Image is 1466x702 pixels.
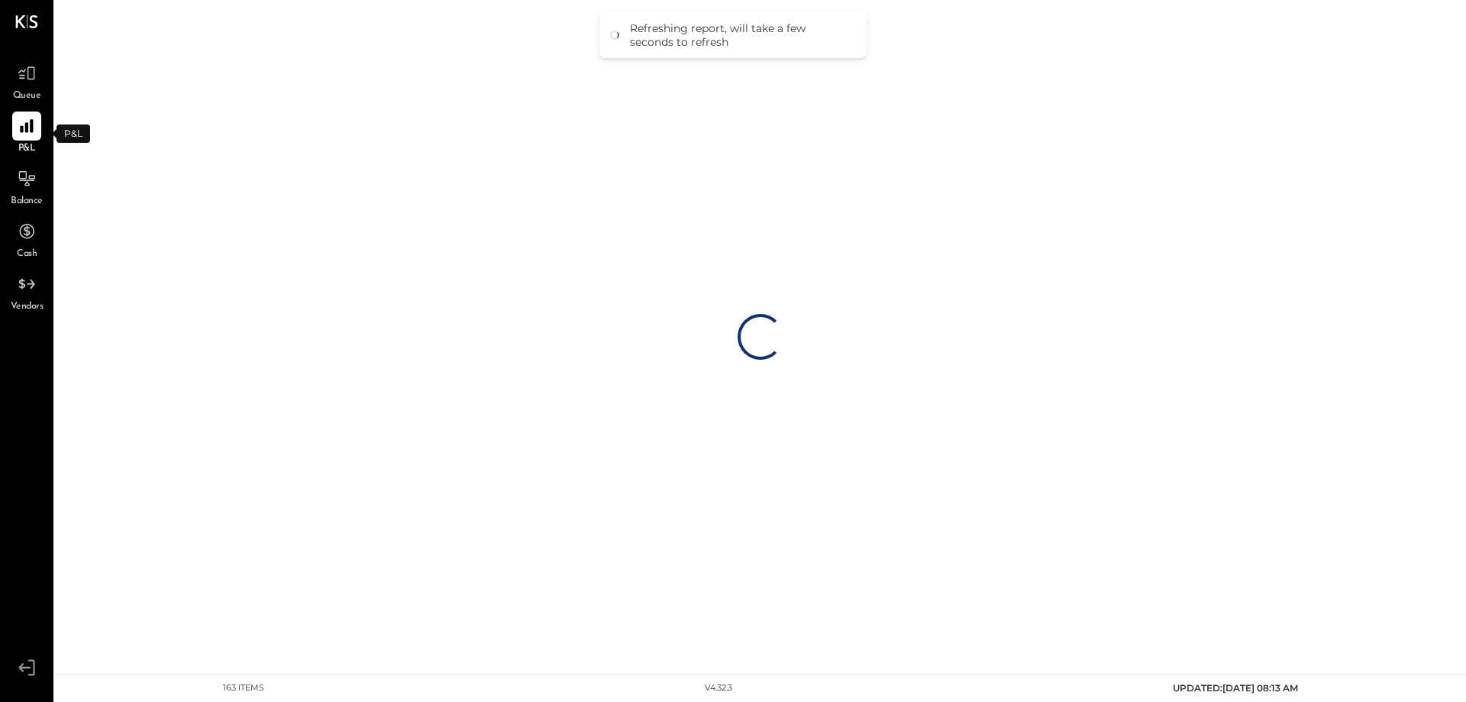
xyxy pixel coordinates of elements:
a: Cash [1,217,53,261]
span: Cash [17,247,37,261]
span: UPDATED: [DATE] 08:13 AM [1173,682,1298,694]
a: Queue [1,59,53,103]
div: P&L [57,125,90,143]
a: Vendors [1,270,53,314]
a: Balance [1,164,53,209]
div: Refreshing report, will take a few seconds to refresh [630,21,851,49]
span: Balance [11,195,43,209]
span: Queue [13,89,41,103]
div: v 4.32.3 [705,682,732,694]
div: 163 items [223,682,264,694]
span: Vendors [11,300,44,314]
a: P&L [1,112,53,156]
span: P&L [18,142,36,156]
